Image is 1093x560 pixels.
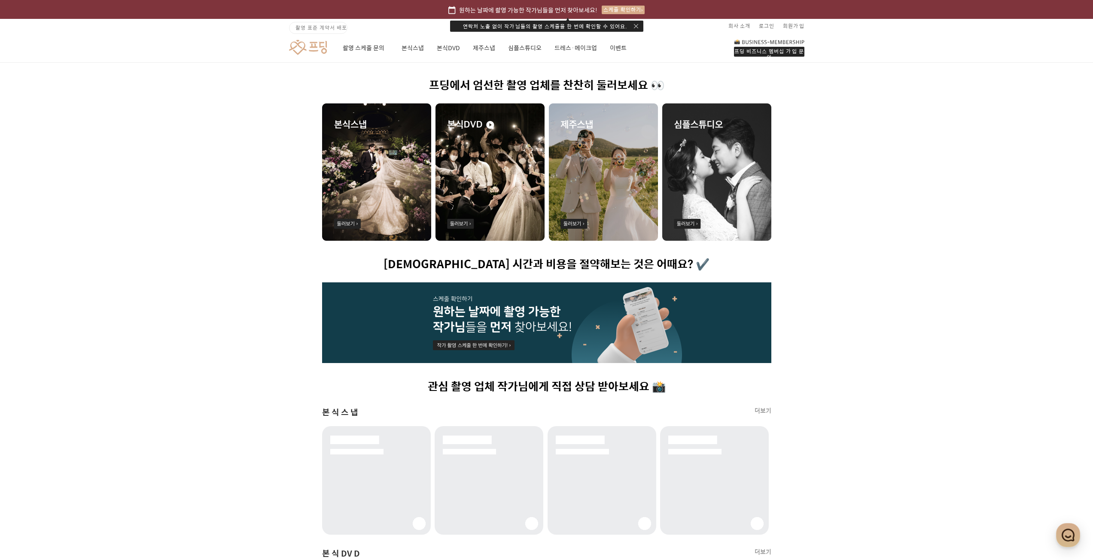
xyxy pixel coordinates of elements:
[295,24,347,31] span: 촬영 표준 계약서 배포
[289,22,347,34] a: 촬영 표준 계약서 배포
[755,548,771,556] a: 더보기
[437,33,460,63] a: 본식DVD
[728,19,750,33] a: 회사 소개
[759,19,774,33] a: 로그인
[610,33,627,63] a: 이벤트
[322,380,771,394] h1: 관심 촬영 업체 작가님에게 직접 상담 받아보세요 📸
[783,19,804,33] a: 회원가입
[473,33,495,63] a: 제주스냅
[322,406,360,418] span: 본식스냅
[450,21,643,32] div: 연락처 노출 없이 작가님들의 촬영 스케줄을 한 번에 확인할 수 있어요.
[402,33,424,63] a: 본식스냅
[755,406,771,415] a: 더보기
[734,39,804,57] a: 프딩 비즈니스 멤버십 가입 문의
[734,47,804,57] div: 프딩 비즈니스 멤버십 가입 문의
[508,33,542,63] a: 심플스튜디오
[459,5,597,15] span: 원하는 날짜에 촬영 가능한 작가님들을 먼저 찾아보세요!
[343,33,389,63] a: 촬영 스케줄 문의
[322,258,771,271] h1: [DEMOGRAPHIC_DATA] 시간과 비용을 절약해보는 것은 어때요? ✔️
[322,548,360,560] span: 본식DVD
[554,33,597,63] a: 드레스·메이크업
[322,79,771,92] h1: 프딩에서 엄선한 촬영 업체를 찬찬히 둘러보세요 👀
[602,6,645,14] div: 스케줄 확인하기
